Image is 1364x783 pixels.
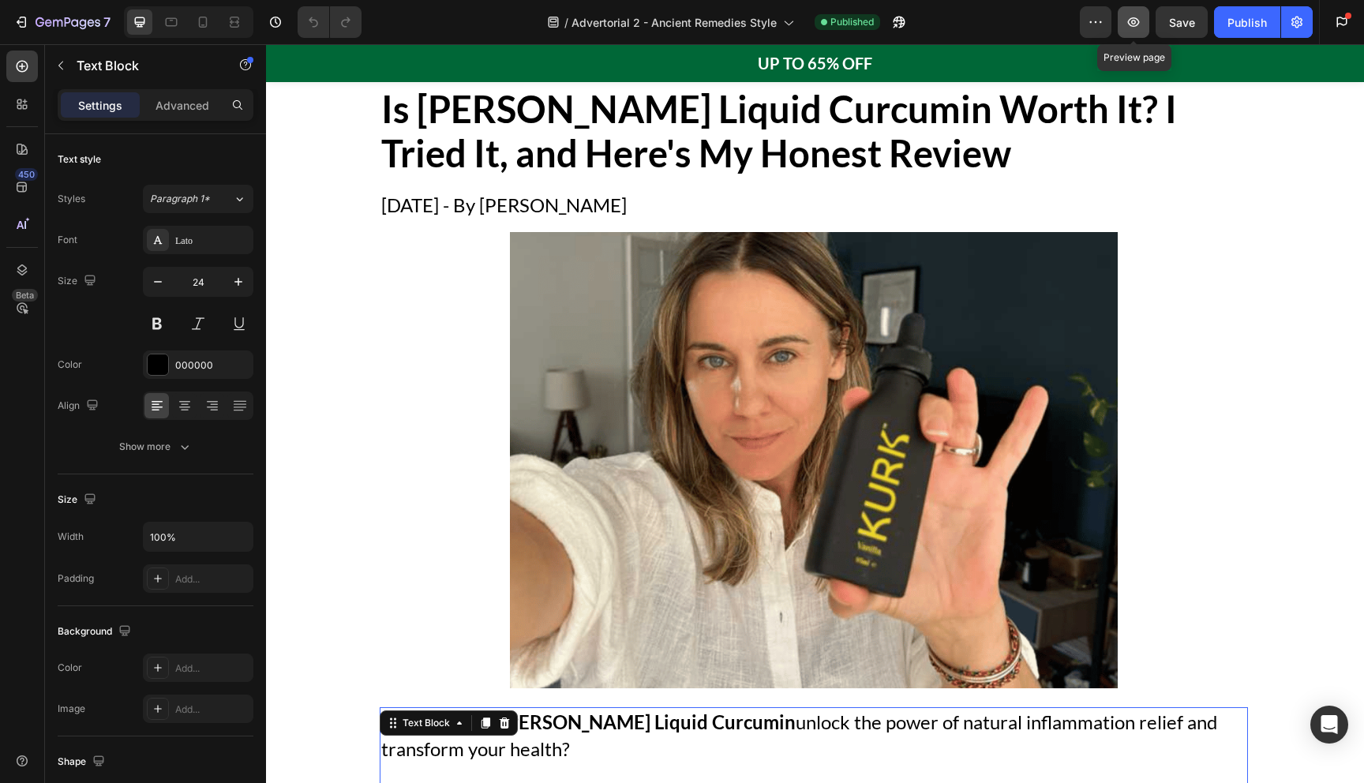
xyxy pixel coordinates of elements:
[6,6,118,38] button: 7
[58,489,99,511] div: Size
[58,702,85,716] div: Image
[58,661,82,675] div: Color
[143,185,253,213] button: Paragraph 1*
[58,271,99,292] div: Size
[77,56,211,75] p: Text Block
[298,6,362,38] div: Undo/Redo
[1214,6,1280,38] button: Publish
[58,192,85,206] div: Styles
[564,14,568,31] span: /
[1169,16,1195,29] span: Save
[58,433,253,461] button: Show more
[175,661,249,676] div: Add...
[58,395,102,417] div: Align
[58,358,82,372] div: Color
[830,15,874,29] span: Published
[571,14,777,31] span: Advertorial 2 - Ancient Remedies Style
[58,233,77,247] div: Font
[1227,14,1267,31] div: Publish
[58,751,108,773] div: Shape
[58,530,84,544] div: Width
[1310,706,1348,744] div: Open Intercom Messenger
[15,168,38,181] div: 450
[58,621,134,643] div: Background
[156,97,209,114] p: Advanced
[12,289,38,302] div: Beta
[103,13,111,32] p: 7
[1156,6,1208,38] button: Save
[58,571,94,586] div: Padding
[175,234,249,248] div: Lato
[150,192,210,206] span: Paragraph 1*
[175,358,249,373] div: 000000
[175,702,249,717] div: Add...
[78,97,122,114] p: Settings
[266,44,1364,783] iframe: Design area
[175,572,249,586] div: Add...
[58,152,101,167] div: Text style
[119,439,193,455] div: Show more
[144,523,253,551] input: Auto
